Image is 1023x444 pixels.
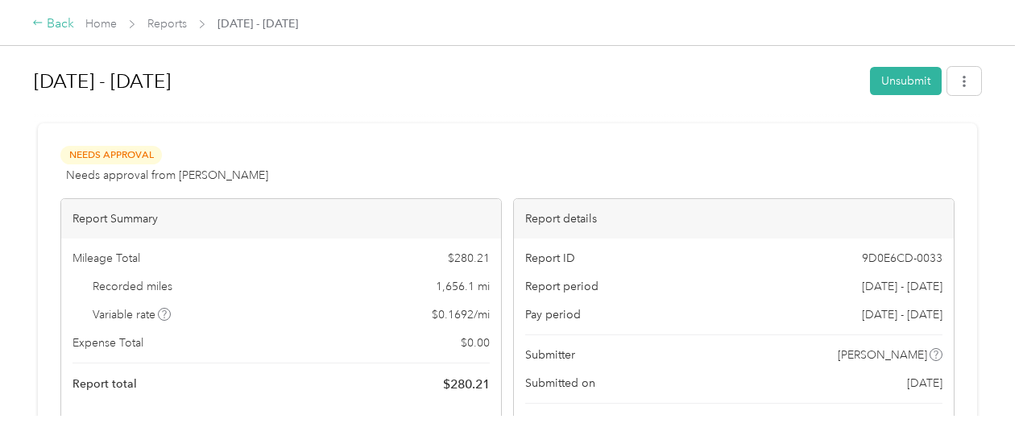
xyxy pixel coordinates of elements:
span: $ 0.1692 / mi [432,306,490,323]
span: Submitted on [525,375,595,392]
span: [PERSON_NAME] [838,346,927,363]
button: Unsubmit [870,67,942,95]
span: Report total [72,376,137,392]
h1: Aug 1 - 31, 2025 [34,62,859,101]
span: $ 280.21 [448,250,490,267]
span: Report period [525,278,598,295]
span: Needs Approval [60,146,162,164]
iframe: Everlance-gr Chat Button Frame [933,354,1023,444]
span: Mileage Total [72,250,140,267]
span: [DATE] [907,375,942,392]
span: Pay period [525,306,581,323]
span: [PERSON_NAME] [851,415,940,432]
div: Back [32,15,74,34]
span: Submitter [525,346,575,363]
div: Report details [514,199,954,239]
div: Report Summary [61,199,501,239]
span: Approvers [525,415,580,432]
span: [DATE] - [DATE] [217,15,298,32]
span: Variable rate [93,306,172,323]
span: 9D0E6CD-0033 [862,250,942,267]
a: Home [85,17,117,31]
span: 1,656.1 mi [436,278,490,295]
span: Recorded miles [93,278,172,295]
span: $ 280.21 [443,375,490,394]
span: [DATE] - [DATE] [862,278,942,295]
span: $ 0.00 [461,334,490,351]
span: Report ID [525,250,575,267]
a: Reports [147,17,187,31]
span: Needs approval from [PERSON_NAME] [66,167,268,184]
span: Expense Total [72,334,143,351]
span: [DATE] - [DATE] [862,306,942,323]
